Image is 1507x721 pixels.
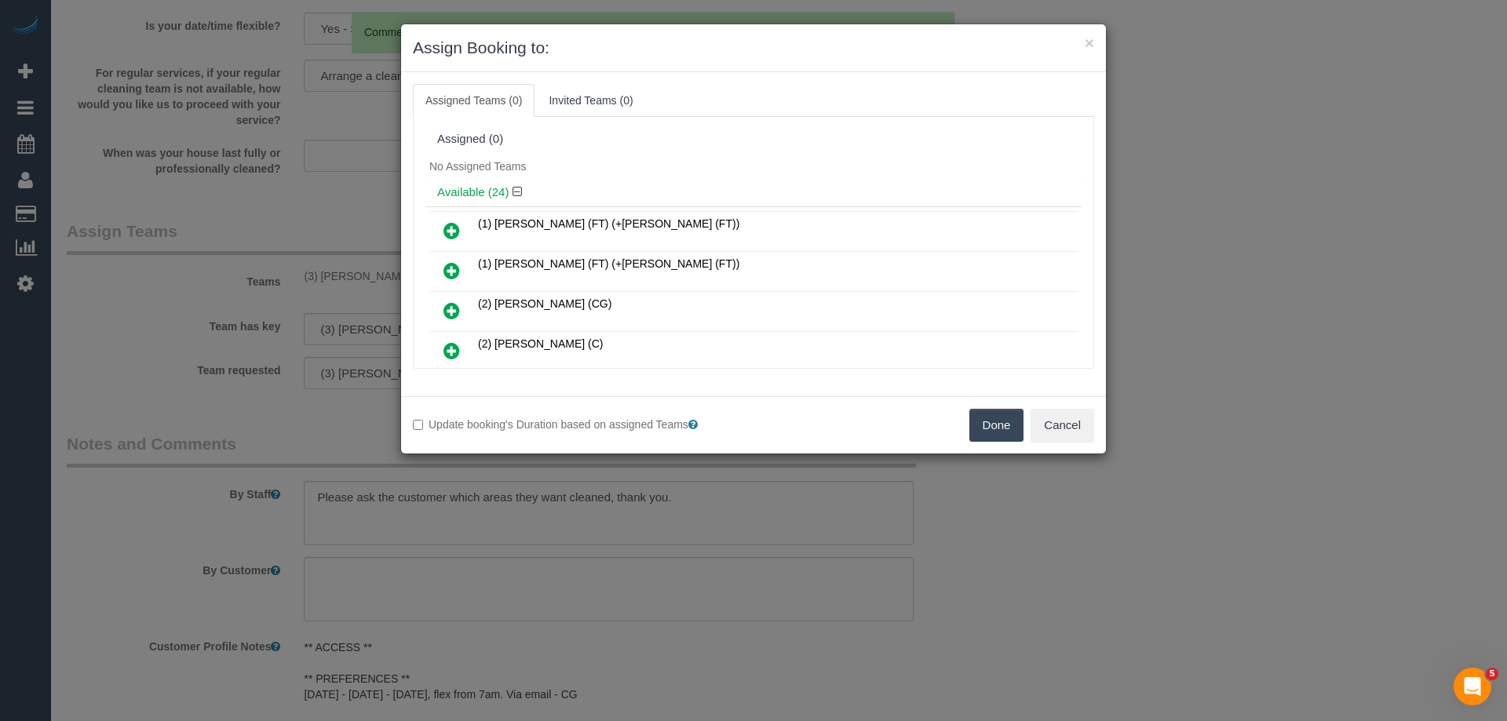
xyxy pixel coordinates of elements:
span: (2) [PERSON_NAME] (CG) [478,297,611,310]
input: Update booking's Duration based on assigned Teams [413,420,423,430]
label: Update booking's Duration based on assigned Teams [413,417,742,432]
button: × [1085,35,1094,51]
span: (1) [PERSON_NAME] (FT) (+[PERSON_NAME] (FT)) [478,217,739,230]
iframe: Intercom live chat [1454,668,1491,705]
button: Done [969,409,1024,442]
a: Invited Teams (0) [536,84,645,117]
span: (2) [PERSON_NAME] (C) [478,337,603,350]
h4: Available (24) [437,186,1070,199]
a: Assigned Teams (0) [413,84,535,117]
button: Cancel [1031,409,1094,442]
span: No Assigned Teams [429,160,526,173]
h3: Assign Booking to: [413,36,1094,60]
div: Assigned (0) [437,133,1070,146]
span: 5 [1486,668,1498,680]
span: (1) [PERSON_NAME] (FT) (+[PERSON_NAME] (FT)) [478,257,739,270]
